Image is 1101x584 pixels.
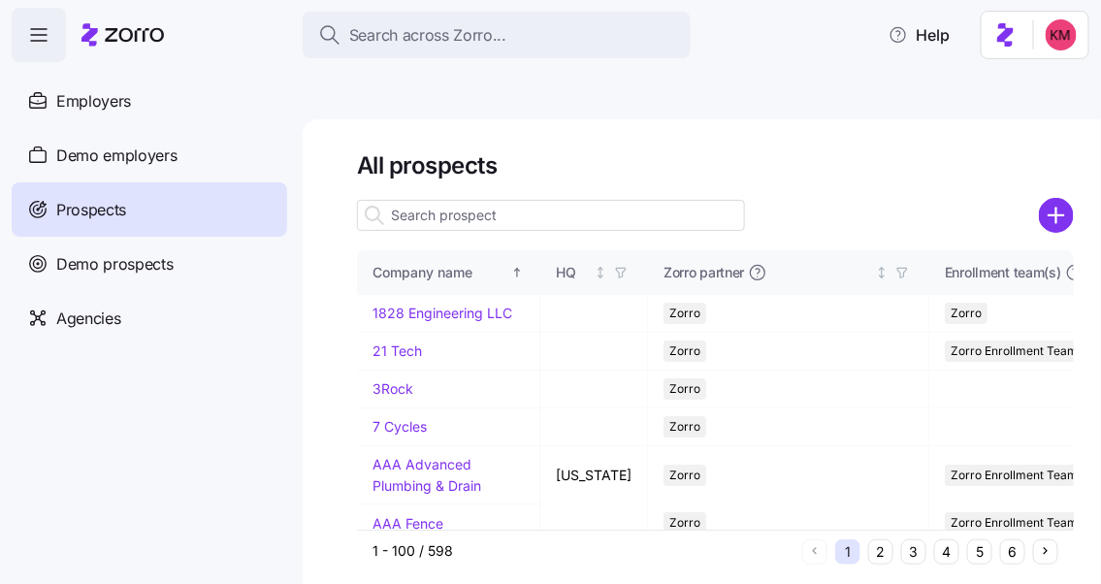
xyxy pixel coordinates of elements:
span: Help [889,23,950,47]
img: 8fbd33f679504da1795a6676107ffb9e [1046,19,1077,50]
div: HQ [556,262,590,283]
button: 2 [868,539,893,565]
span: Demo employers [56,144,178,168]
span: Zorro [669,378,700,400]
a: Demo employers [12,128,287,182]
div: 1 - 100 / 598 [372,541,794,561]
span: Zorro [669,303,700,324]
a: Demo prospects [12,237,287,291]
span: Enrollment team(s) [945,263,1061,282]
svg: add icon [1039,198,1074,233]
div: Not sorted [875,266,889,279]
div: Not sorted [594,266,607,279]
span: Zorro [669,512,700,534]
span: Demo prospects [56,252,174,276]
span: Zorro [669,341,700,362]
a: Agencies [12,291,287,345]
button: 4 [934,539,959,565]
span: Agencies [56,307,120,331]
a: AAA Fence [372,515,443,532]
span: Search across Zorro... [349,23,506,48]
span: Zorro partner [664,263,744,282]
a: 3Rock [372,380,413,397]
a: 1828 Engineering LLC [372,305,512,321]
a: 21 Tech [372,342,422,359]
span: Zorro Enrollment Team [951,341,1078,362]
div: Sorted ascending [510,266,524,279]
button: Next page [1033,539,1058,565]
a: AAA Advanced Plumbing & Drain [372,456,481,494]
button: 3 [901,539,926,565]
th: HQNot sorted [540,250,648,295]
span: Zorro [669,416,700,438]
span: Employers [56,89,131,114]
button: Help [873,16,965,54]
h1: All prospects [357,150,1074,180]
span: Zorro [669,465,700,486]
button: Previous page [802,539,827,565]
button: 1 [835,539,860,565]
th: Company nameSorted ascending [357,250,540,295]
button: 6 [1000,539,1025,565]
span: Zorro [951,303,982,324]
a: Employers [12,74,287,128]
button: Search across Zorro... [303,12,691,58]
div: Company name [372,262,507,283]
input: Search prospect [357,200,745,231]
span: Prospects [56,198,126,222]
button: 5 [967,539,992,565]
a: 7 Cycles [372,418,427,435]
a: Prospects [12,182,287,237]
th: Zorro partnerNot sorted [648,250,929,295]
span: Zorro Enrollment Team [951,465,1078,486]
td: [US_STATE] [540,446,648,504]
span: Zorro Enrollment Team [951,512,1078,534]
